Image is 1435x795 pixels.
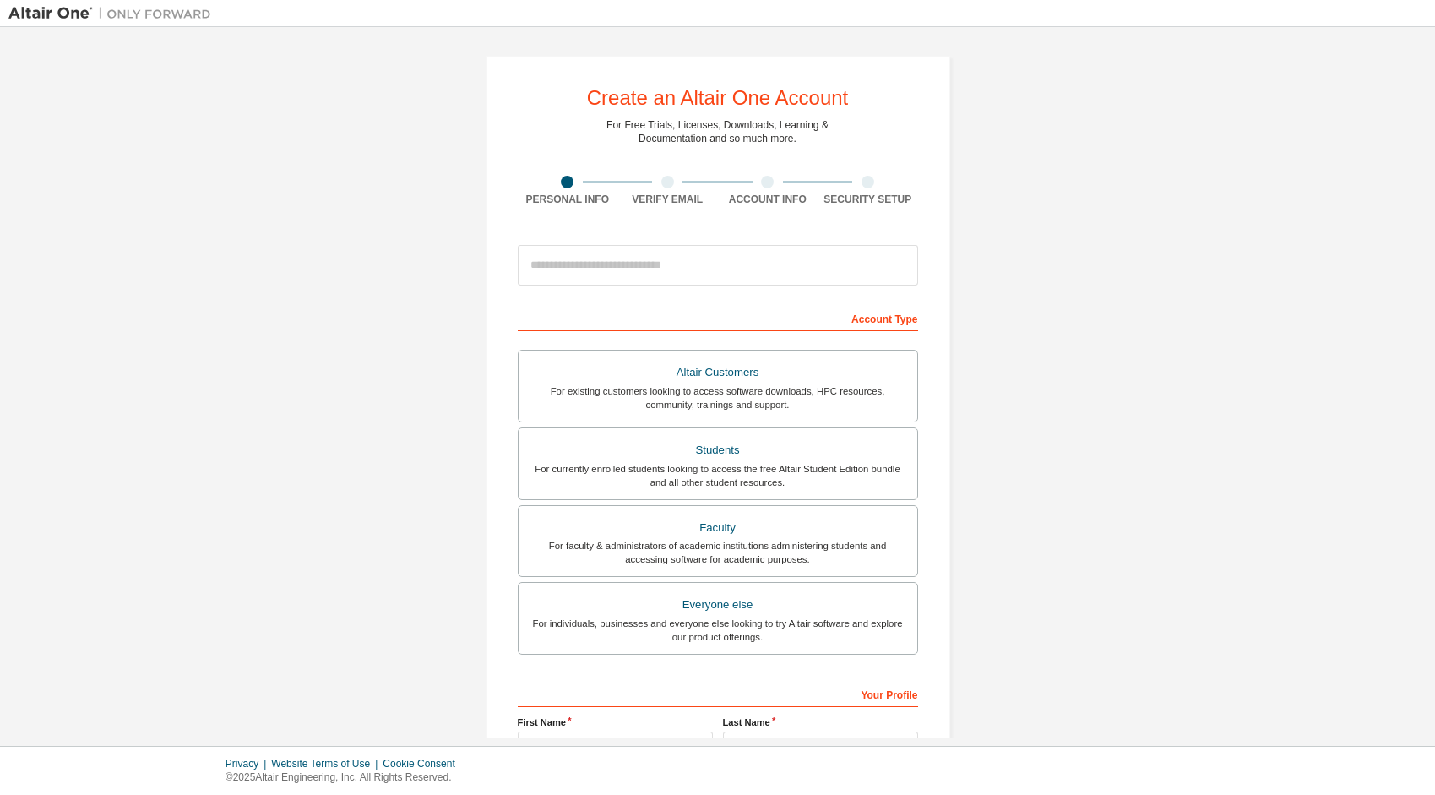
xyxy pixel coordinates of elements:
[529,593,907,617] div: Everyone else
[617,193,718,206] div: Verify Email
[587,88,849,108] div: Create an Altair One Account
[529,617,907,644] div: For individuals, businesses and everyone else looking to try Altair software and explore our prod...
[718,193,818,206] div: Account Info
[8,5,220,22] img: Altair One
[271,757,383,770] div: Website Terms of Use
[529,384,907,411] div: For existing customers looking to access software downloads, HPC resources, community, trainings ...
[723,716,918,729] label: Last Name
[518,680,918,707] div: Your Profile
[529,462,907,489] div: For currently enrolled students looking to access the free Altair Student Edition bundle and all ...
[226,757,271,770] div: Privacy
[818,193,918,206] div: Security Setup
[529,539,907,566] div: For faculty & administrators of academic institutions administering students and accessing softwa...
[383,757,465,770] div: Cookie Consent
[518,716,713,729] label: First Name
[606,118,829,145] div: For Free Trials, Licenses, Downloads, Learning & Documentation and so much more.
[518,304,918,331] div: Account Type
[518,193,618,206] div: Personal Info
[529,516,907,540] div: Faculty
[529,438,907,462] div: Students
[226,770,465,785] p: © 2025 Altair Engineering, Inc. All Rights Reserved.
[529,361,907,384] div: Altair Customers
